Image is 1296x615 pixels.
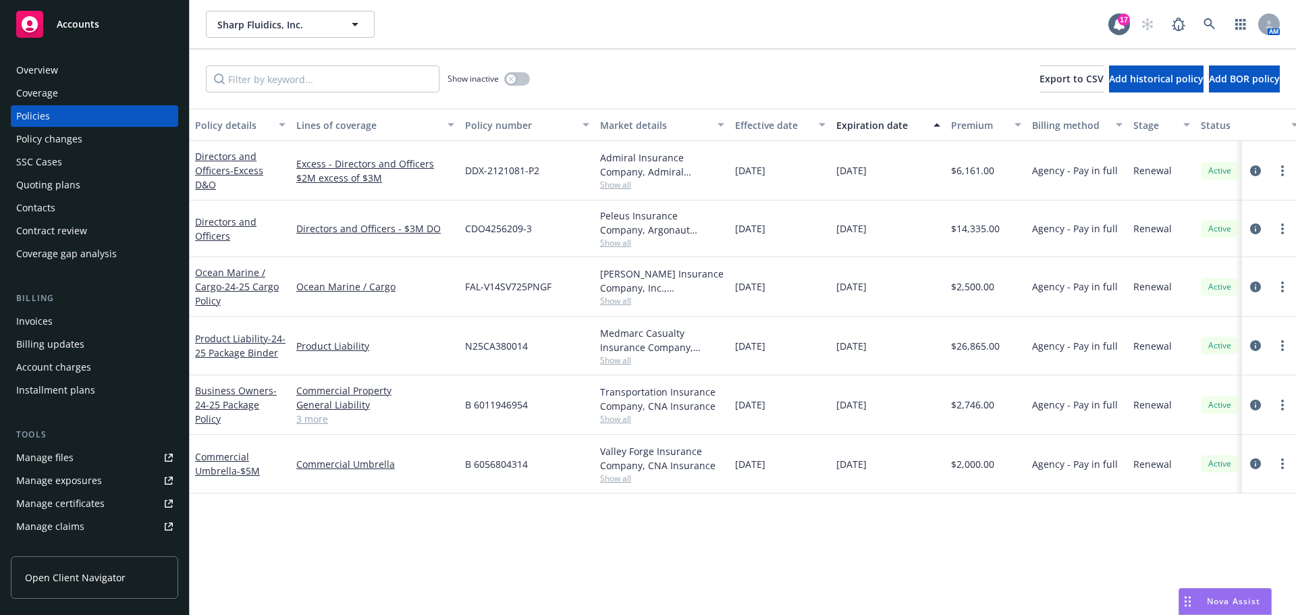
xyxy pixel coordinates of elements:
span: Accounts [57,19,99,30]
div: Market details [600,118,709,132]
span: [DATE] [836,221,867,236]
a: SSC Cases [11,151,178,173]
div: Manage exposures [16,470,102,491]
input: Filter by keyword... [206,65,439,92]
a: Contract review [11,220,178,242]
div: Transportation Insurance Company, CNA Insurance [600,385,724,413]
button: Effective date [730,109,831,141]
span: $2,500.00 [951,279,994,294]
div: Policy details [195,118,271,132]
button: Nova Assist [1179,588,1272,615]
button: Policy number [460,109,595,141]
span: [DATE] [836,457,867,471]
span: $6,161.00 [951,163,994,178]
div: Manage certificates [16,493,105,514]
span: Agency - Pay in full [1032,279,1118,294]
span: Show all [600,295,724,306]
button: Policy details [190,109,291,141]
a: Invoices [11,311,178,332]
span: Add historical policy [1109,72,1204,85]
span: Sharp Fluidics, Inc. [217,18,334,32]
a: Directors and Officers [195,215,256,242]
div: Valley Forge Insurance Company, CNA Insurance [600,444,724,473]
span: Agency - Pay in full [1032,339,1118,353]
a: Report a Bug [1165,11,1192,38]
a: circleInformation [1247,397,1264,413]
a: Manage claims [11,516,178,537]
span: Active [1206,399,1233,411]
div: Overview [16,59,58,81]
div: Coverage [16,82,58,104]
a: Commercial Umbrella [195,450,260,477]
span: [DATE] [836,163,867,178]
button: Sharp Fluidics, Inc. [206,11,375,38]
span: - 24-25 Package Binder [195,332,286,359]
div: [PERSON_NAME] Insurance Company, Inc., [PERSON_NAME] Group [600,267,724,295]
a: Policies [11,105,178,127]
span: Show inactive [448,73,499,84]
span: Renewal [1133,163,1172,178]
a: circleInformation [1247,163,1264,179]
span: Active [1206,223,1233,235]
button: Market details [595,109,730,141]
button: Expiration date [831,109,946,141]
button: Export to CSV [1039,65,1104,92]
a: Ocean Marine / Cargo [195,266,279,307]
a: Manage BORs [11,539,178,560]
div: Policy changes [16,128,82,150]
a: Excess - Directors and Officers $2M excess of $3M [296,157,454,185]
div: Invoices [16,311,53,332]
div: Stage [1133,118,1175,132]
a: Coverage gap analysis [11,243,178,265]
span: Renewal [1133,339,1172,353]
span: Agency - Pay in full [1032,398,1118,412]
a: Account charges [11,356,178,378]
a: Directors and Officers [195,150,263,191]
a: more [1274,279,1291,295]
button: Add historical policy [1109,65,1204,92]
div: Effective date [735,118,811,132]
button: Premium [946,109,1027,141]
a: Contacts [11,197,178,219]
div: SSC Cases [16,151,62,173]
a: Product Liability [195,332,286,359]
span: Active [1206,340,1233,352]
div: Billing updates [16,333,84,355]
a: Commercial Umbrella [296,457,454,471]
span: Renewal [1133,457,1172,471]
a: Manage exposures [11,470,178,491]
a: Commercial Property [296,383,454,398]
div: Account charges [16,356,91,378]
span: - $5M [237,464,260,477]
span: Active [1206,165,1233,177]
a: Switch app [1227,11,1254,38]
span: DDX-2121081-P2 [465,163,539,178]
span: [DATE] [735,221,765,236]
span: Nova Assist [1207,595,1260,607]
span: Renewal [1133,398,1172,412]
a: Overview [11,59,178,81]
span: [DATE] [735,398,765,412]
button: Billing method [1027,109,1128,141]
span: [DATE] [735,339,765,353]
span: Add BOR policy [1209,72,1280,85]
a: Directors and Officers - $3M DO [296,221,454,236]
div: 17 [1118,14,1130,26]
span: Show all [600,237,724,248]
span: B 6056804314 [465,457,528,471]
a: more [1274,163,1291,179]
div: Peleus Insurance Company, Argonaut Insurance Company (Argo), CRC Group [600,209,724,237]
div: Drag to move [1179,589,1196,614]
span: [DATE] [836,279,867,294]
a: more [1274,397,1291,413]
span: B 6011946954 [465,398,528,412]
div: Contract review [16,220,87,242]
a: Accounts [11,5,178,43]
span: Renewal [1133,221,1172,236]
span: Open Client Navigator [25,570,126,585]
a: Billing updates [11,333,178,355]
div: Installment plans [16,379,95,401]
a: circleInformation [1247,456,1264,472]
span: Agency - Pay in full [1032,163,1118,178]
a: Manage certificates [11,493,178,514]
